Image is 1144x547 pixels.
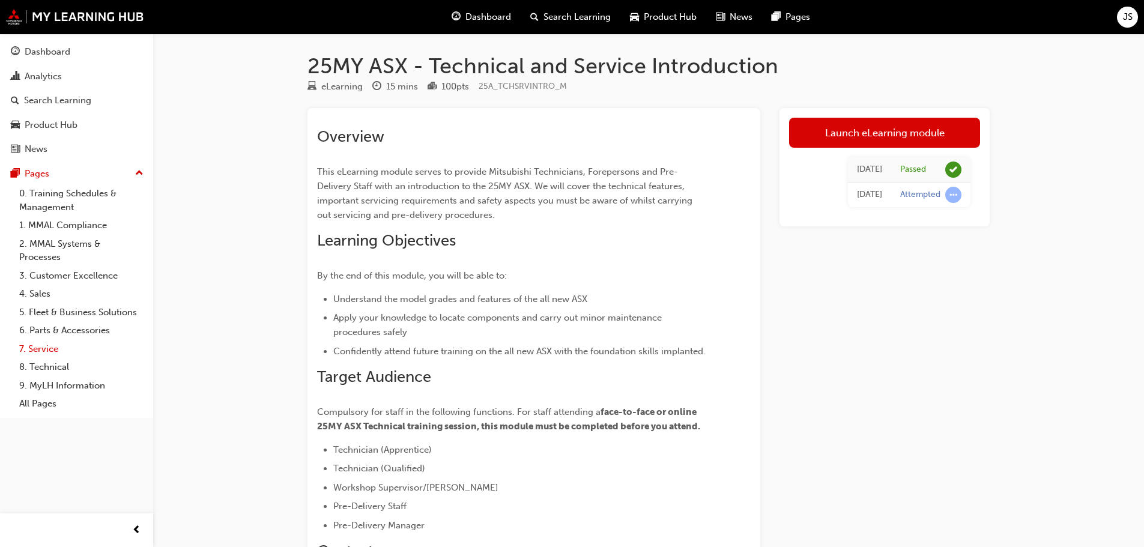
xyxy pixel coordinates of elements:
div: Duration [372,79,418,94]
span: face-to-face or online 25MY ASX Technical training session, this module must be completed before ... [317,406,700,432]
span: Learning resource code [479,81,567,91]
div: 15 mins [386,80,418,94]
span: pages-icon [11,169,20,180]
span: Workshop Supervisor/[PERSON_NAME] [333,482,498,493]
a: 7. Service [14,340,148,358]
a: 8. Technical [14,358,148,376]
span: news-icon [11,144,20,155]
span: Product Hub [644,10,697,24]
span: Learning Objectives [317,231,456,250]
a: 0. Training Schedules & Management [14,184,148,216]
span: Understand the model grades and features of the all new ASX [333,294,587,304]
span: search-icon [530,10,539,25]
div: News [25,142,47,156]
span: chart-icon [11,71,20,82]
div: eLearning [321,80,363,94]
a: Analytics [5,65,148,88]
span: news-icon [716,10,725,25]
span: up-icon [135,166,144,181]
a: Search Learning [5,89,148,112]
span: Search Learning [543,10,611,24]
span: car-icon [11,120,20,131]
a: 2. MMAL Systems & Processes [14,235,148,267]
a: 5. Fleet & Business Solutions [14,303,148,322]
span: guage-icon [11,47,20,58]
span: This eLearning module serves to provide Mitsubishi Technicians, Forepersons and Pre-Delivery Staf... [317,166,695,220]
span: News [730,10,752,24]
span: Technician (Qualified) [333,463,425,474]
span: Pages [785,10,810,24]
div: Dashboard [25,45,70,59]
a: Dashboard [5,41,148,63]
span: podium-icon [428,82,437,92]
span: learningRecordVerb_PASS-icon [945,162,961,178]
span: Target Audience [317,367,431,386]
span: Technician (Apprentice) [333,444,432,455]
span: clock-icon [372,82,381,92]
a: 6. Parts & Accessories [14,321,148,340]
span: guage-icon [452,10,461,25]
img: mmal [6,9,144,25]
a: 4. Sales [14,285,148,303]
div: Passed [900,164,926,175]
a: Launch eLearning module [789,118,980,148]
div: Type [307,79,363,94]
span: Pre-Delivery Staff [333,501,407,512]
div: Search Learning [24,94,91,107]
button: JS [1117,7,1138,28]
button: Pages [5,163,148,185]
div: 100 pts [441,80,469,94]
a: News [5,138,148,160]
div: Product Hub [25,118,77,132]
span: Dashboard [465,10,511,24]
span: learningRecordVerb_ATTEMPT-icon [945,187,961,203]
div: Analytics [25,70,62,83]
a: 1. MMAL Compliance [14,216,148,235]
span: Confidently attend future training on the all new ASX with the foundation skills implanted. [333,346,706,357]
span: Compulsory for staff in the following functions. For staff attending a [317,406,601,417]
span: JS [1123,10,1133,24]
a: news-iconNews [706,5,762,29]
span: learningResourceType_ELEARNING-icon [307,82,316,92]
span: By the end of this module, you will be able to: [317,270,507,281]
span: prev-icon [132,523,141,538]
a: All Pages [14,394,148,413]
div: Attempted [900,189,940,201]
div: Mon Sep 22 2025 08:36:00 GMT+1000 (Australian Eastern Standard Time) [857,188,882,202]
h1: 25MY ASX - Technical and Service Introduction [307,53,990,79]
div: Points [428,79,469,94]
span: Pre-Delivery Manager [333,520,425,531]
a: pages-iconPages [762,5,820,29]
a: search-iconSearch Learning [521,5,620,29]
span: Apply your knowledge to locate components and carry out minor maintenance procedures safely [333,312,664,337]
span: pages-icon [772,10,781,25]
span: search-icon [11,95,19,106]
div: Mon Sep 22 2025 08:47:15 GMT+1000 (Australian Eastern Standard Time) [857,163,882,177]
a: guage-iconDashboard [442,5,521,29]
a: Product Hub [5,114,148,136]
a: 9. MyLH Information [14,376,148,395]
a: 3. Customer Excellence [14,267,148,285]
button: DashboardAnalyticsSearch LearningProduct HubNews [5,38,148,163]
span: Overview [317,127,384,146]
span: car-icon [630,10,639,25]
div: Pages [25,167,49,181]
a: car-iconProduct Hub [620,5,706,29]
